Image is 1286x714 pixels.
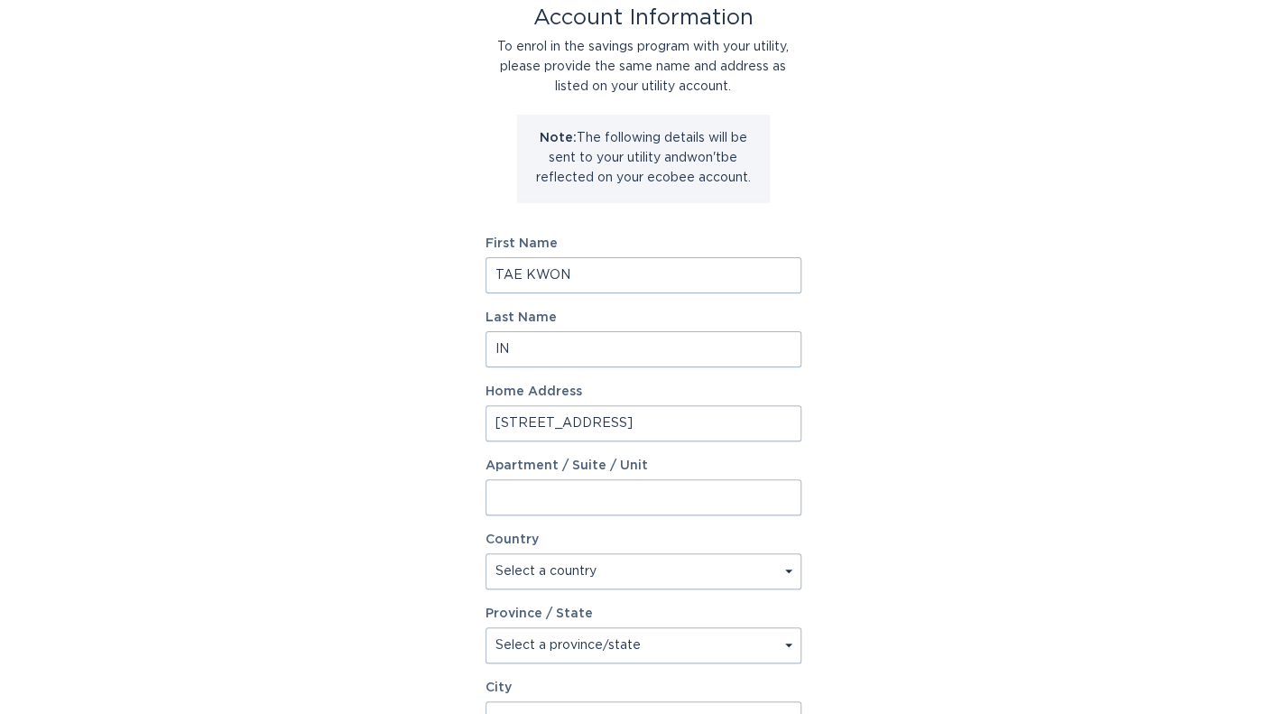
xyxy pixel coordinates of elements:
p: The following details will be sent to your utility and won't be reflected on your ecobee account. [531,128,756,188]
label: City [486,682,801,694]
label: First Name [486,237,801,250]
div: To enrol in the savings program with your utility, please provide the same name and address as li... [486,37,801,97]
strong: Note: [540,132,577,144]
div: Account Information [486,8,801,28]
label: Country [486,533,539,546]
label: Province / State [486,607,593,620]
label: Apartment / Suite / Unit [486,459,801,472]
label: Last Name [486,311,801,324]
label: Home Address [486,385,801,398]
